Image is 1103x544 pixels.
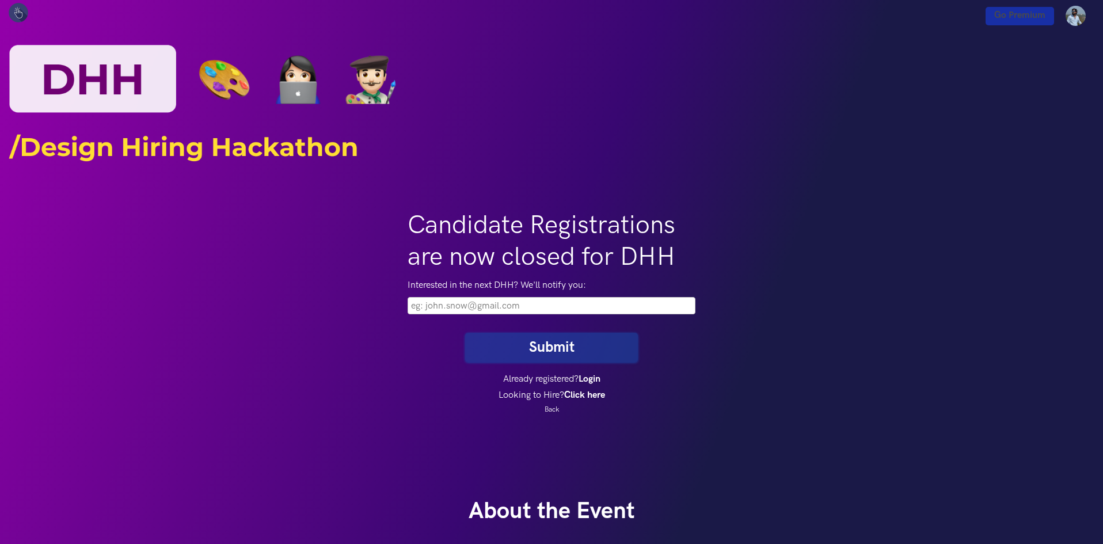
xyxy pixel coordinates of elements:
[1066,6,1086,26] img: Your profile pic
[9,3,28,22] img: UXHack logo
[564,390,605,401] a: Click here
[545,405,559,414] a: Back
[986,7,1054,25] a: Go Premium
[994,10,1045,21] span: Go Premium
[9,6,1094,169] img: dhh_desktop_normal.png
[232,497,871,526] h2: About the Event
[465,333,638,362] button: Submit
[408,210,695,273] h1: Candidate Registrations are now closed for DHH
[408,279,695,292] label: Interested in the next DHH? We'll notify you:
[408,390,695,401] h4: Looking to Hire?
[408,297,695,314] input: Please fill this field
[579,374,600,385] a: Login
[408,374,695,385] h4: Already registered?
